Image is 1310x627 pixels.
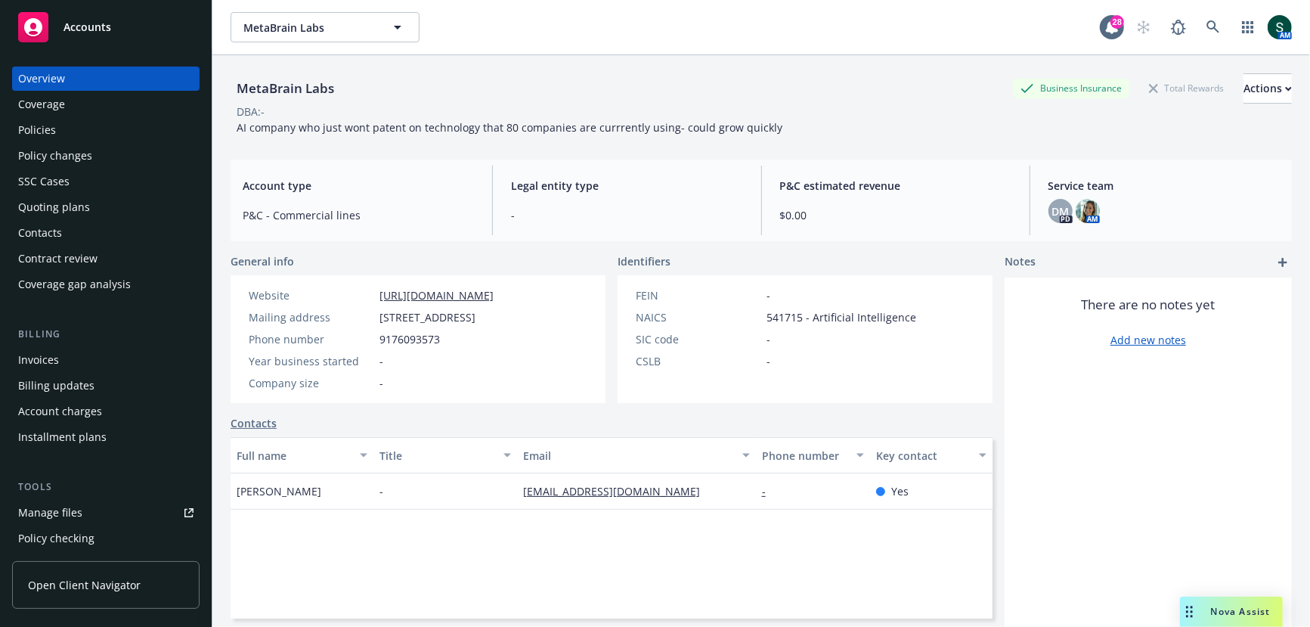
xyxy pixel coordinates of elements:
div: Company size [249,375,373,391]
a: [EMAIL_ADDRESS][DOMAIN_NAME] [523,484,712,498]
div: Quoting plans [18,195,90,219]
div: Website [249,287,373,303]
span: [STREET_ADDRESS] [379,309,475,325]
div: Invoices [18,348,59,372]
a: add [1274,253,1292,272]
span: [PERSON_NAME] [237,483,321,499]
div: SIC code [636,331,760,347]
div: Account charges [18,399,102,424]
span: DM [1051,203,1069,219]
a: Contacts [231,415,277,431]
div: Policy changes [18,144,92,168]
span: There are no notes yet [1082,296,1216,314]
a: Coverage [12,92,200,116]
div: CSLB [636,353,760,369]
div: Year business started [249,353,373,369]
a: Manage files [12,501,200,525]
a: Search [1198,12,1228,42]
span: AI company who just wont patent on technology that 80 companies are currrently using- could grow ... [237,120,782,135]
a: Coverage gap analysis [12,272,200,296]
span: P&C estimated revenue [780,178,1011,194]
div: Tools [12,480,200,495]
span: - [379,483,383,499]
a: Installment plans [12,425,200,449]
a: SSC Cases [12,169,200,194]
button: MetaBrain Labs [231,12,420,42]
a: Policy checking [12,526,200,551]
div: MetaBrain Labs [231,79,340,98]
span: General info [231,253,294,269]
button: Email [517,437,756,473]
div: Installment plans [18,425,107,449]
div: Contract review [18,247,98,271]
span: - [766,287,770,303]
img: photo [1268,15,1292,39]
span: $0.00 [780,207,1011,223]
a: Account charges [12,399,200,424]
div: Phone number [249,331,373,347]
a: Overview [12,67,200,91]
span: Notes [1005,253,1036,272]
span: Service team [1048,178,1280,194]
a: Contacts [12,221,200,245]
div: Phone number [762,448,848,464]
a: Report a Bug [1163,12,1194,42]
span: - [766,331,770,347]
a: Contract review [12,247,200,271]
button: Phone number [756,437,871,473]
div: Policies [18,118,56,142]
div: Key contact [876,448,970,464]
div: Contacts [18,221,62,245]
span: - [766,353,770,369]
div: Coverage gap analysis [18,272,131,296]
span: P&C - Commercial lines [243,207,474,223]
span: Yes [891,483,909,499]
div: Overview [18,67,65,91]
button: Full name [231,437,373,473]
span: Identifiers [618,253,670,269]
span: Accounts [63,21,111,33]
span: Nova Assist [1211,605,1271,618]
a: Start snowing [1129,12,1159,42]
img: photo [1076,199,1100,223]
div: Billing [12,327,200,342]
span: - [379,353,383,369]
div: SSC Cases [18,169,70,194]
span: Open Client Navigator [28,577,141,593]
div: Actions [1243,74,1292,103]
a: Billing updates [12,374,200,398]
a: Accounts [12,6,200,48]
button: Key contact [870,437,993,473]
a: [URL][DOMAIN_NAME] [379,288,494,303]
a: - [762,484,778,498]
button: Nova Assist [1180,597,1283,627]
div: Manage files [18,501,82,525]
div: Full name [237,448,351,464]
div: Email [523,448,733,464]
div: Mailing address [249,309,373,325]
div: Business Insurance [1013,79,1129,98]
div: Title [379,448,494,464]
span: Account type [243,178,474,194]
span: 9176093573 [379,331,440,347]
button: Actions [1243,73,1292,104]
span: - [511,207,742,223]
div: DBA: - [237,104,265,120]
div: 28 [1110,15,1124,29]
a: Policy changes [12,144,200,168]
div: Billing updates [18,374,94,398]
a: Switch app [1233,12,1263,42]
div: Total Rewards [1141,79,1231,98]
div: FEIN [636,287,760,303]
a: Quoting plans [12,195,200,219]
span: MetaBrain Labs [243,20,374,36]
div: Policy checking [18,526,94,551]
a: Add new notes [1110,332,1186,348]
div: Coverage [18,92,65,116]
a: Policies [12,118,200,142]
span: Legal entity type [511,178,742,194]
a: Invoices [12,348,200,372]
span: 541715 - Artificial Intelligence [766,309,916,325]
button: Title [373,437,516,473]
div: Drag to move [1180,597,1199,627]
